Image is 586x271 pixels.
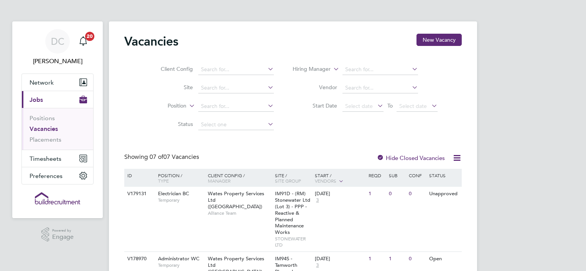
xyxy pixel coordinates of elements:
span: Temporary [158,197,204,203]
button: Jobs [22,91,93,108]
span: 07 Vacancies [150,153,199,161]
span: Administrator WC [158,255,199,262]
div: Site / [273,169,313,187]
span: 07 of [150,153,163,161]
span: Dan Cardus [21,57,94,66]
span: Preferences [30,172,63,180]
div: Showing [124,153,201,161]
div: Conf [407,169,427,182]
a: Positions [30,114,55,122]
label: Vendor [293,84,337,91]
span: 3 [315,262,320,269]
input: Search for... [198,101,274,112]
span: To [385,101,395,111]
label: Status [149,121,193,127]
img: buildrec-logo-retina.png [35,192,80,204]
label: Site [149,84,193,91]
div: 1 [367,252,387,266]
div: [DATE] [315,256,365,262]
label: Hiring Manager [286,65,331,73]
button: New Vacancy [416,34,462,46]
span: IM91D - (RM) Stonewater Ltd (Lot 3) - PPP - Reactive & Planned Maintenance Works [275,190,310,235]
div: 0 [387,187,407,201]
div: Unapproved [427,187,461,201]
button: Network [22,74,93,91]
button: Preferences [22,167,93,184]
div: V178970 [125,252,152,266]
div: [DATE] [315,191,365,197]
div: 1 [367,187,387,201]
input: Search for... [342,83,418,93]
div: Status [427,169,461,182]
a: DC[PERSON_NAME] [21,29,94,66]
label: Hide Closed Vacancies [377,154,445,162]
div: Reqd [367,169,387,182]
span: Temporary [158,262,204,268]
div: 0 [407,252,427,266]
a: Go to home page [21,192,94,204]
span: Timesheets [30,155,61,162]
div: 1 [387,252,407,266]
span: 20 [85,32,94,41]
label: Position [142,102,186,110]
span: Select date [345,103,373,109]
div: Sub [387,169,407,182]
span: Select date [399,103,427,109]
div: Position / [152,169,206,187]
a: 20 [76,29,91,54]
h2: Vacancies [124,34,178,49]
div: Start / [313,169,367,188]
div: V179131 [125,187,152,201]
input: Search for... [198,64,274,75]
span: Electrician BC [158,190,189,197]
span: Type [158,178,169,184]
span: DC [51,36,64,46]
div: ID [125,169,152,182]
span: STONEWATER LTD [275,236,311,248]
input: Select one [198,119,274,130]
span: Engage [52,234,74,240]
input: Search for... [198,83,274,93]
a: Powered byEngage [41,227,74,242]
label: Start Date [293,102,337,109]
span: Vendors [315,178,336,184]
input: Search for... [342,64,418,75]
div: 0 [407,187,427,201]
a: Vacancies [30,125,58,132]
div: Jobs [22,108,93,150]
span: Site Group [275,178,301,184]
span: Alliance Team [208,210,271,216]
span: Jobs [30,96,43,103]
span: 3 [315,197,320,204]
a: Placements [30,136,61,143]
span: Wates Property Services Ltd ([GEOGRAPHIC_DATA]) [208,190,264,210]
span: Manager [208,178,230,184]
button: Timesheets [22,150,93,167]
div: Client Config / [206,169,273,187]
span: Network [30,79,54,86]
span: Powered by [52,227,74,234]
nav: Main navigation [12,21,103,218]
label: Client Config [149,65,193,72]
div: Open [427,252,461,266]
